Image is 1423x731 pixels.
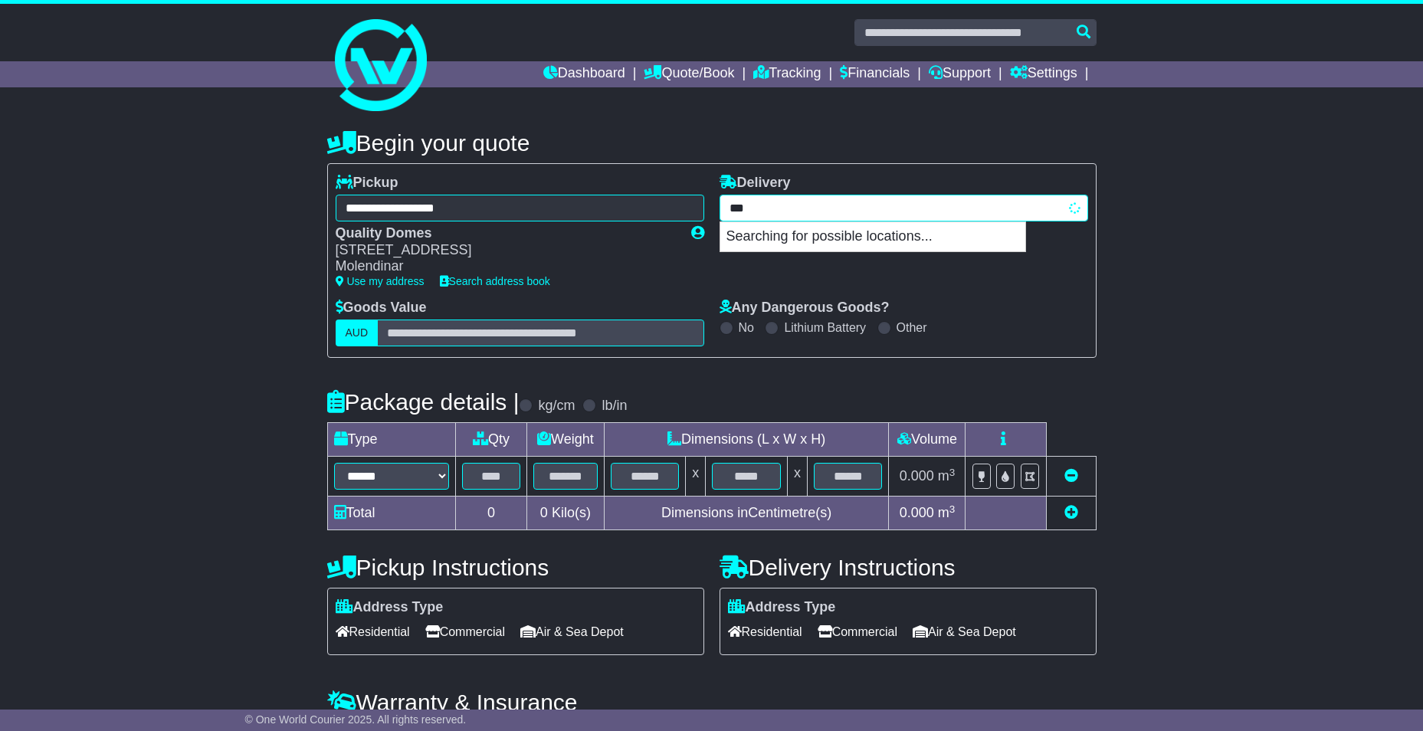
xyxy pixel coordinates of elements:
td: 0 [456,497,527,530]
span: Air & Sea Depot [520,620,624,644]
td: x [787,457,807,497]
a: Tracking [753,61,821,87]
div: Molendinar [336,258,676,275]
div: Quality Domes [336,225,676,242]
a: Search address book [440,275,550,287]
label: lb/in [602,398,627,415]
typeahead: Please provide city [720,195,1088,221]
label: Other [897,320,927,335]
h4: Package details | [327,389,520,415]
td: Dimensions (L x W x H) [604,423,889,457]
span: m [938,505,956,520]
td: Dimensions in Centimetre(s) [604,497,889,530]
label: Address Type [728,599,836,616]
h4: Begin your quote [327,130,1097,156]
a: Financials [840,61,910,87]
sup: 3 [949,503,956,515]
label: Address Type [336,599,444,616]
h4: Pickup Instructions [327,555,704,580]
label: No [739,320,754,335]
td: Kilo(s) [526,497,604,530]
a: Add new item [1064,505,1078,520]
span: 0.000 [900,468,934,484]
span: Air & Sea Depot [913,620,1016,644]
p: Searching for possible locations... [720,222,1025,251]
td: Volume [889,423,966,457]
span: Residential [728,620,802,644]
label: Goods Value [336,300,427,316]
td: Qty [456,423,527,457]
span: 0 [540,505,548,520]
td: x [686,457,706,497]
div: [STREET_ADDRESS] [336,242,676,259]
span: © One World Courier 2025. All rights reserved. [245,713,467,726]
a: Support [929,61,991,87]
label: Delivery [720,175,791,192]
span: 0.000 [900,505,934,520]
a: Settings [1010,61,1077,87]
td: Type [327,423,456,457]
h4: Warranty & Insurance [327,690,1097,715]
span: Commercial [425,620,505,644]
td: Total [327,497,456,530]
span: Residential [336,620,410,644]
h4: Delivery Instructions [720,555,1097,580]
td: Weight [526,423,604,457]
a: Remove this item [1064,468,1078,484]
label: AUD [336,320,379,346]
label: Lithium Battery [784,320,866,335]
label: Any Dangerous Goods? [720,300,890,316]
a: Quote/Book [644,61,734,87]
label: Pickup [336,175,398,192]
a: Use my address [336,275,425,287]
span: Commercial [818,620,897,644]
label: kg/cm [538,398,575,415]
span: m [938,468,956,484]
a: Dashboard [543,61,625,87]
sup: 3 [949,467,956,478]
